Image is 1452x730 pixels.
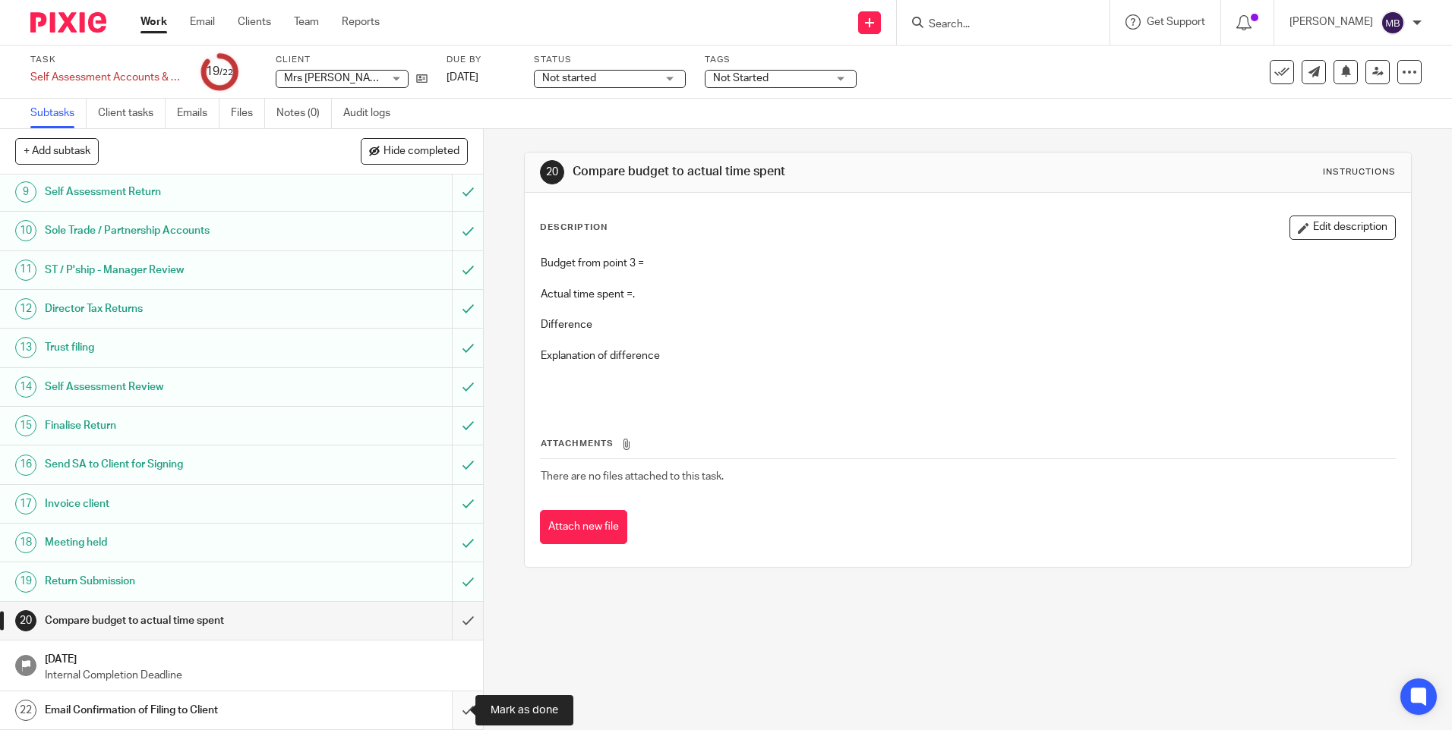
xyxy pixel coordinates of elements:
input: Search [927,18,1064,32]
label: Due by [447,54,515,66]
a: Emails [177,99,219,128]
h1: Self Assessment Return [45,181,306,203]
label: Status [534,54,686,66]
h1: [DATE] [45,648,469,667]
h1: Invoice client [45,492,306,515]
button: + Add subtask [15,138,99,164]
small: /22 [219,68,233,77]
span: Not started [542,73,596,83]
span: [DATE] [447,72,478,83]
div: 10 [15,220,36,241]
div: 12 [15,298,36,319]
h1: Return Submission [45,570,306,593]
h1: Self Assessment Review [45,376,306,398]
div: 20 [15,610,36,631]
p: Budget from point 3 = [541,256,1394,271]
h1: Finalise Return [45,414,306,437]
h1: Email Confirmation of Filing to Client [45,699,306,722]
span: There are no files attached to this task. [541,471,724,482]
label: Task [30,54,182,66]
label: Client [276,54,428,66]
h1: Meeting held [45,531,306,554]
a: Team [294,14,319,30]
span: Get Support [1147,17,1205,27]
h1: Sole Trade / Partnership Accounts [45,219,306,242]
a: Subtasks [30,99,87,128]
h1: Trust filing [45,336,306,359]
div: 17 [15,493,36,514]
div: Self Assessment Accounts &amp; Tax Returns [30,70,182,85]
button: Hide completed [361,138,468,164]
span: Not Started [713,73,769,83]
button: Attach new file [540,510,627,544]
a: Reports [342,14,380,30]
p: Actual time spent =. [541,287,1394,302]
div: 11 [15,260,36,281]
div: 16 [15,455,36,476]
img: svg%3E [1381,11,1405,35]
p: Explanation of difference [541,348,1394,363]
span: Hide completed [384,146,459,158]
p: Description [540,222,608,234]
div: Instructions [1323,166,1396,178]
h1: ST / P'ship - Manager Review [45,259,306,282]
div: 15 [15,415,36,436]
div: 19 [15,571,36,593]
p: Internal Completion Deadline [45,668,469,683]
span: Attachments [541,439,614,448]
span: Mrs [PERSON_NAME] [PERSON_NAME] [284,73,474,83]
div: 13 [15,337,36,358]
div: 9 [15,181,36,203]
div: 19 [206,63,233,80]
div: 20 [540,160,564,184]
div: 14 [15,376,36,398]
div: 18 [15,532,36,553]
a: Client tasks [98,99,166,128]
button: Edit description [1289,216,1396,240]
a: Files [231,99,265,128]
a: Work [140,14,167,30]
a: Notes (0) [276,99,332,128]
p: [PERSON_NAME] [1289,14,1373,30]
a: Email [190,14,215,30]
p: Difference [541,317,1394,332]
h1: Compare budget to actual time spent [45,609,306,632]
img: Pixie [30,12,106,33]
div: 22 [15,700,36,721]
div: Self Assessment Accounts & Tax Returns [30,70,182,85]
h1: Send SA to Client for Signing [45,453,306,476]
label: Tags [705,54,857,66]
h1: Director Tax Returns [45,297,306,320]
h1: Compare budget to actual time spent [573,164,1000,180]
a: Clients [238,14,271,30]
a: Audit logs [343,99,402,128]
